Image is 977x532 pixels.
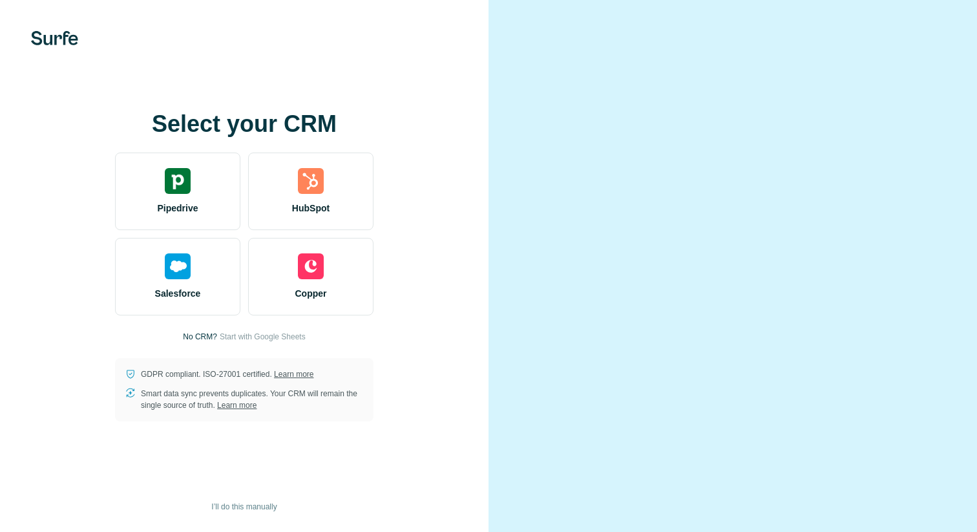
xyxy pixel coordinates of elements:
h1: Select your CRM [115,111,373,137]
img: copper's logo [298,253,324,279]
a: Learn more [217,401,257,410]
span: HubSpot [292,202,330,215]
img: pipedrive's logo [165,168,191,194]
span: Salesforce [155,287,201,300]
img: hubspot's logo [298,168,324,194]
p: Smart data sync prevents duplicates. Your CRM will remain the single source of truth. [141,388,363,411]
span: Pipedrive [157,202,198,215]
a: Learn more [274,370,313,379]
img: salesforce's logo [165,253,191,279]
button: Start with Google Sheets [220,331,306,343]
span: Copper [295,287,327,300]
span: I’ll do this manually [211,501,277,513]
p: GDPR compliant. ISO-27001 certified. [141,368,313,380]
p: No CRM? [183,331,217,343]
button: I’ll do this manually [202,497,286,516]
img: Surfe's logo [31,31,78,45]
